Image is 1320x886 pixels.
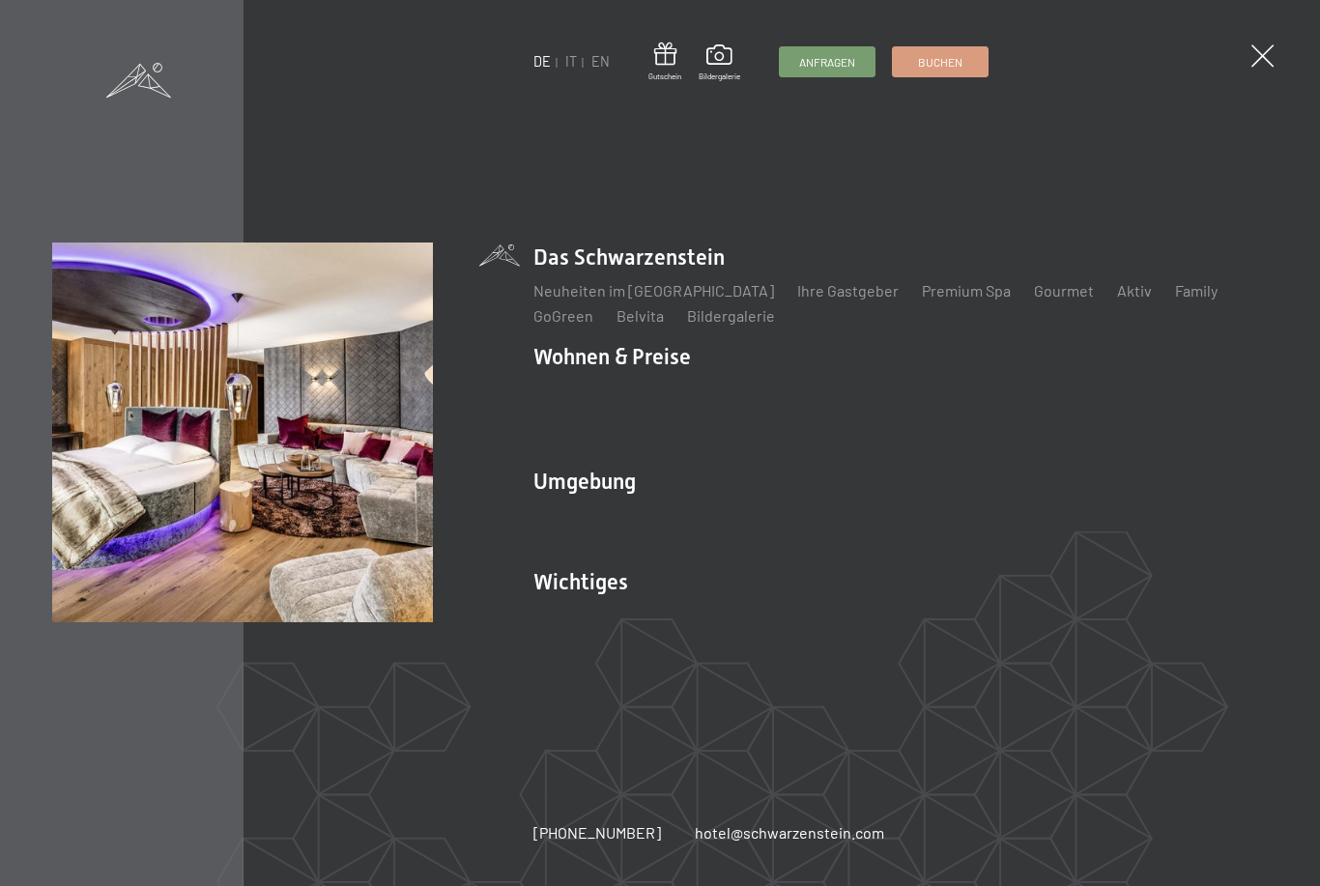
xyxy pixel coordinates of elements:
[533,281,774,300] a: Neuheiten im [GEOGRAPHIC_DATA]
[699,71,740,82] span: Bildergalerie
[1175,281,1218,300] a: Family
[699,44,740,81] a: Bildergalerie
[687,306,775,325] a: Bildergalerie
[797,281,899,300] a: Ihre Gastgeber
[533,822,661,843] a: [PHONE_NUMBER]
[695,822,884,843] a: hotel@schwarzenstein.com
[1034,281,1094,300] a: Gourmet
[533,53,551,70] a: DE
[533,823,661,842] span: [PHONE_NUMBER]
[648,71,681,82] span: Gutschein
[922,281,1011,300] a: Premium Spa
[780,47,875,76] a: Anfragen
[591,53,610,70] a: EN
[565,53,577,70] a: IT
[1117,281,1152,300] a: Aktiv
[533,306,593,325] a: GoGreen
[799,54,855,71] span: Anfragen
[617,306,664,325] a: Belvita
[918,54,962,71] span: Buchen
[648,43,681,82] a: Gutschein
[893,47,988,76] a: Buchen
